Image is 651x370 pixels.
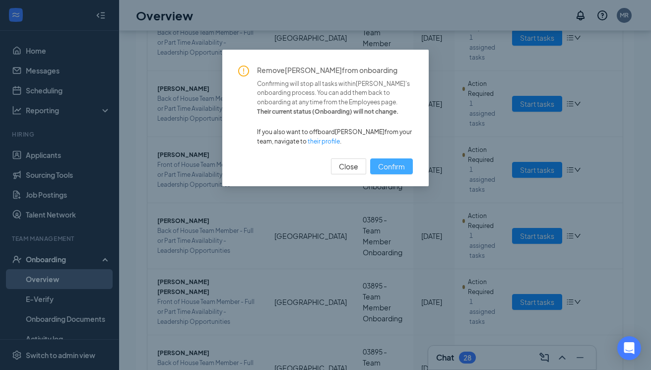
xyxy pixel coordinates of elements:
span: Confirming will stop all tasks within [PERSON_NAME] 's onboarding process. You can add them back ... [257,79,413,108]
span: If you also want to offboard [PERSON_NAME] from your team, navigate to . [257,128,413,147]
button: Close [331,158,366,174]
a: their profile [308,138,340,145]
span: Confirm [378,161,405,172]
span: Remove [PERSON_NAME] from onboarding [257,66,413,75]
div: Open Intercom Messenger [617,336,641,360]
span: Their current status ( Onboarding ) will not change. [257,107,413,117]
span: Close [339,161,358,172]
button: Confirm [370,158,413,174]
span: exclamation-circle [238,66,249,76]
